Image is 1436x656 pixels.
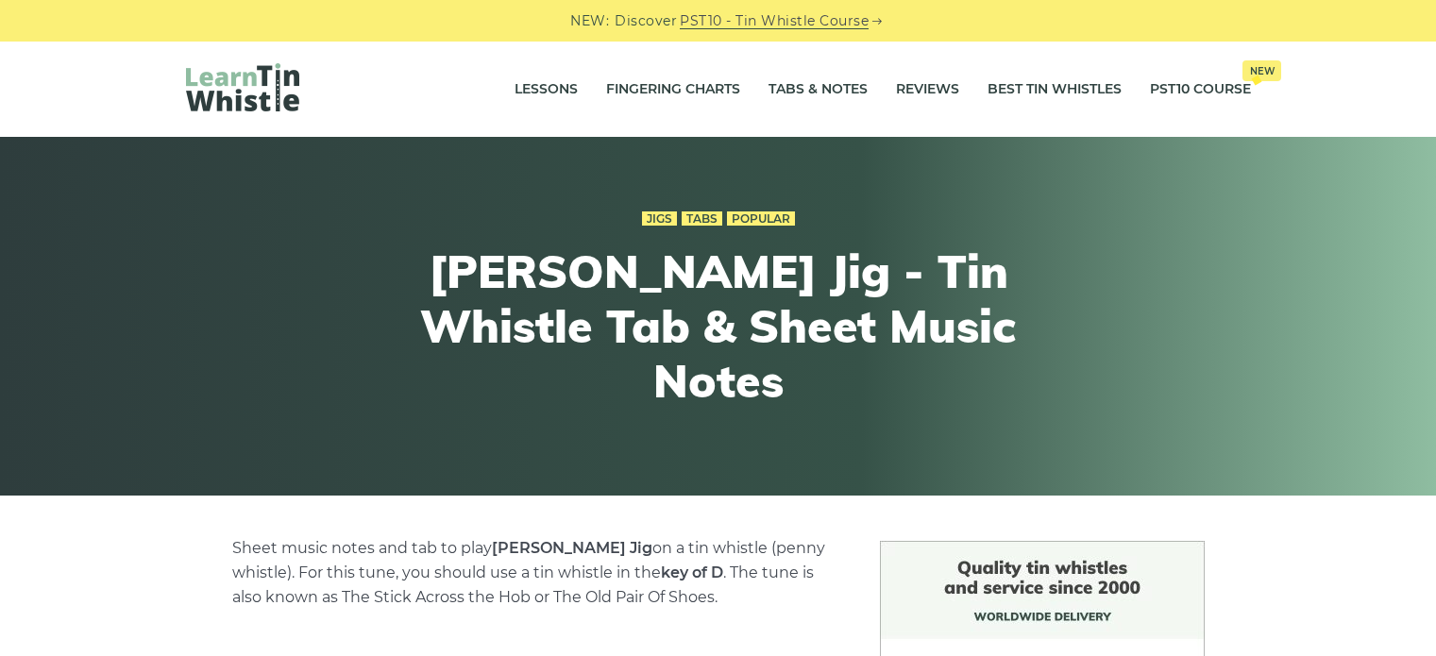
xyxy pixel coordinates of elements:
h1: [PERSON_NAME] Jig - Tin Whistle Tab & Sheet Music Notes [371,244,1066,408]
a: Tabs & Notes [769,66,868,113]
strong: [PERSON_NAME] Jig [492,539,652,557]
a: Tabs [682,211,722,227]
a: Jigs [642,211,677,227]
p: Sheet music notes and tab to play on a tin whistle (penny whistle). For this tune, you should use... [232,536,835,610]
strong: key of D [661,563,723,581]
img: LearnTinWhistle.com [186,63,299,111]
span: New [1242,60,1281,81]
a: Reviews [896,66,959,113]
a: Popular [727,211,795,227]
a: Best Tin Whistles [988,66,1122,113]
a: Lessons [515,66,578,113]
a: Fingering Charts [606,66,740,113]
a: PST10 CourseNew [1150,66,1251,113]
